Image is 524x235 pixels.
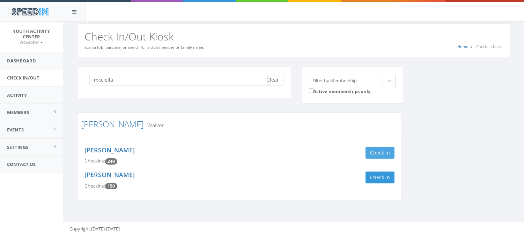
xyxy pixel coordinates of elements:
[20,40,43,45] small: yacwebster
[309,87,371,95] label: Active memberships only
[366,172,394,183] button: Check in
[84,146,135,154] a: [PERSON_NAME]
[144,121,164,129] small: Waiver
[309,89,313,93] input: Active memberships only
[84,170,135,179] a: [PERSON_NAME]
[7,144,28,150] span: Settings
[84,158,105,164] span: Checkins:
[84,183,105,189] span: Checkins:
[105,183,117,189] span: Checkin count
[476,44,503,49] span: Check-In Kiosk
[105,158,117,165] span: Checkin count
[7,127,24,133] span: Events
[457,44,468,49] a: Home
[13,28,50,40] span: Youth Activity Center
[20,39,43,45] a: yacwebster
[366,147,394,159] button: Check in
[81,118,144,130] a: [PERSON_NAME]
[84,45,204,50] small: Scan a fob, barcode, or search for a club member or family name.
[7,109,29,115] span: Members
[263,74,284,86] button: Clear
[84,31,503,42] h2: Check In/Out Kiosk
[8,5,52,18] img: speedin_logo.png
[313,77,357,84] div: Filter by Membership
[7,161,36,167] span: Contact Us
[89,74,268,86] input: Search a name to check in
